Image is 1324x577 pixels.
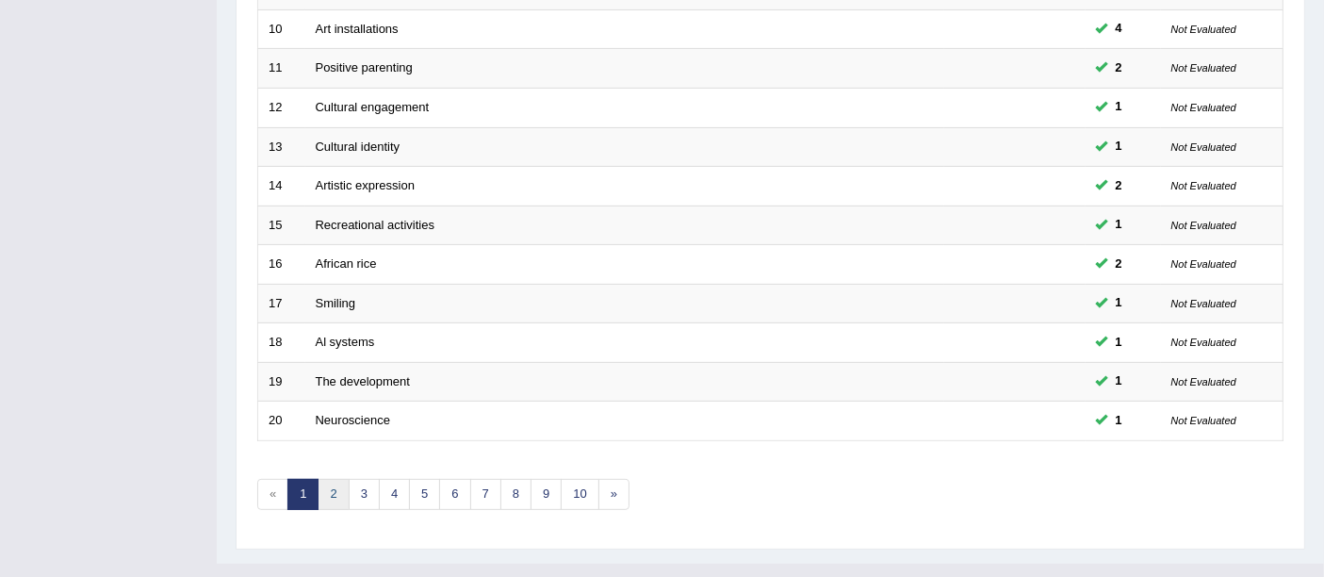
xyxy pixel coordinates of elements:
td: 16 [258,245,305,285]
span: You can still take this question [1108,293,1130,313]
a: 10 [561,479,598,510]
small: Not Evaluated [1171,298,1236,309]
span: You can still take this question [1108,97,1130,117]
span: You can still take this question [1108,411,1130,431]
td: 10 [258,9,305,49]
a: Cultural identity [316,140,400,154]
a: 3 [349,479,380,510]
a: Cultural engagement [316,100,430,114]
small: Not Evaluated [1171,102,1236,113]
a: Neuroscience [316,413,391,427]
a: Al systems [316,335,375,349]
a: » [598,479,629,510]
td: 13 [258,127,305,167]
a: The development [316,374,410,388]
a: Recreational activities [316,218,434,232]
td: 20 [258,402,305,441]
td: 19 [258,362,305,402]
a: 4 [379,479,410,510]
td: 12 [258,88,305,127]
small: Not Evaluated [1171,376,1236,387]
a: Smiling [316,296,356,310]
small: Not Evaluated [1171,220,1236,231]
span: You can still take this question [1108,333,1130,353]
td: 14 [258,167,305,206]
a: Art installations [316,22,399,36]
span: You can still take this question [1108,215,1130,235]
a: 6 [439,479,470,510]
span: « [257,479,288,510]
td: 11 [258,49,305,89]
small: Not Evaluated [1171,337,1236,348]
span: You can still take this question [1108,371,1130,391]
small: Not Evaluated [1171,180,1236,191]
a: 2 [318,479,349,510]
a: 8 [500,479,531,510]
small: Not Evaluated [1171,24,1236,35]
small: Not Evaluated [1171,141,1236,153]
a: 5 [409,479,440,510]
span: You can still take this question [1108,19,1130,39]
span: You can still take this question [1108,255,1130,274]
a: African rice [316,256,377,271]
span: You can still take this question [1108,58,1130,78]
a: Artistic expression [316,178,415,192]
small: Not Evaluated [1171,62,1236,74]
td: 15 [258,206,305,245]
td: 18 [258,323,305,363]
span: You can still take this question [1108,137,1130,157]
a: 7 [470,479,501,510]
td: 17 [258,284,305,323]
a: Positive parenting [316,60,413,74]
small: Not Evaluated [1171,258,1236,270]
a: 9 [531,479,562,510]
small: Not Evaluated [1171,415,1236,426]
span: You can still take this question [1108,176,1130,196]
a: 1 [287,479,319,510]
